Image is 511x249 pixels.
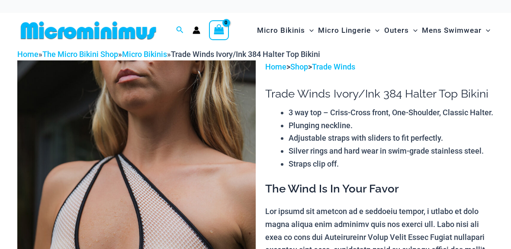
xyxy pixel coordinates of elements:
[409,19,418,41] span: Menu Toggle
[176,25,184,36] a: Search icon link
[122,50,167,59] a: Micro Bikinis
[289,106,494,119] li: 3 way top – Criss-Cross front, One-Shoulder, Classic Halter.
[17,21,160,40] img: MM SHOP LOGO FLAT
[422,19,482,41] span: Mens Swimwear
[17,50,320,59] span: » » »
[42,50,118,59] a: The Micro Bikini Shop
[318,19,371,41] span: Micro Lingerie
[382,17,420,44] a: OutersMenu ToggleMenu Toggle
[265,87,494,101] h1: Trade Winds Ivory/Ink 384 Halter Top Bikini
[257,19,305,41] span: Micro Bikinis
[384,19,409,41] span: Outers
[289,132,494,145] li: Adjustable straps with sliders to fit perfectly.
[420,17,492,44] a: Mens SwimwearMenu ToggleMenu Toggle
[254,16,494,45] nav: Site Navigation
[193,26,200,34] a: Account icon link
[265,182,494,196] h3: The Wind Is In Your Favor
[289,158,494,170] li: Straps clip off.
[371,19,379,41] span: Menu Toggle
[17,50,39,59] a: Home
[171,50,320,59] span: Trade Winds Ivory/Ink 384 Halter Top Bikini
[265,60,494,73] p: > >
[255,17,316,44] a: Micro BikinisMenu ToggleMenu Toggle
[289,145,494,158] li: Silver rings and hard wear in swim-grade stainless steel.
[290,62,308,71] a: Shop
[316,17,382,44] a: Micro LingerieMenu ToggleMenu Toggle
[312,62,355,71] a: Trade Winds
[265,62,286,71] a: Home
[289,119,494,132] li: Plunging neckline.
[482,19,490,41] span: Menu Toggle
[305,19,314,41] span: Menu Toggle
[209,20,229,40] a: View Shopping Cart, empty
